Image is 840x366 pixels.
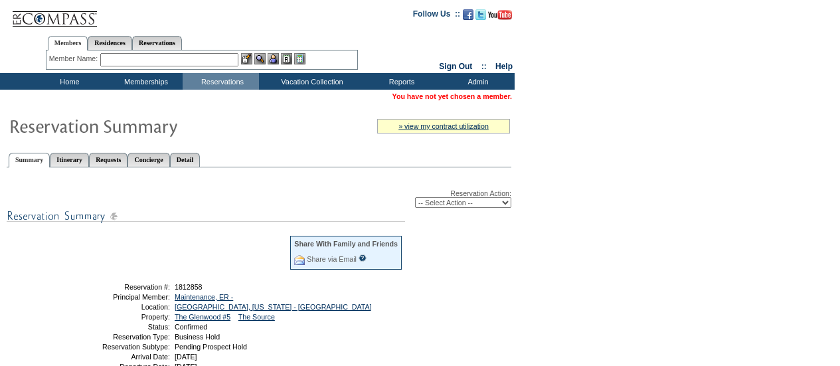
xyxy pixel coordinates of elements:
[488,10,512,20] img: Subscribe to our YouTube Channel
[359,254,367,262] input: What is this?
[175,343,247,351] span: Pending Prospect Hold
[75,313,170,321] td: Property:
[254,53,266,64] img: View
[75,343,170,351] td: Reservation Subtype:
[413,8,460,24] td: Follow Us ::
[30,73,106,90] td: Home
[75,303,170,311] td: Location:
[75,333,170,341] td: Reservation Type:
[132,36,182,50] a: Reservations
[241,53,252,64] img: b_edit.gif
[50,153,89,167] a: Itinerary
[475,13,486,21] a: Follow us on Twitter
[88,36,132,50] a: Residences
[362,73,438,90] td: Reports
[75,353,170,361] td: Arrival Date:
[392,92,512,100] span: You have not yet chosen a member.
[175,323,207,331] span: Confirmed
[475,9,486,20] img: Follow us on Twitter
[438,73,515,90] td: Admin
[7,208,405,225] img: subTtlResSummary.gif
[9,153,50,167] a: Summary
[488,13,512,21] a: Subscribe to our YouTube Channel
[175,303,372,311] a: [GEOGRAPHIC_DATA], [US_STATE] - [GEOGRAPHIC_DATA]
[175,353,197,361] span: [DATE]
[49,53,100,64] div: Member Name:
[398,122,489,130] a: » view my contract utilization
[175,283,203,291] span: 1812858
[75,293,170,301] td: Principal Member:
[495,62,513,71] a: Help
[183,73,259,90] td: Reservations
[238,313,275,321] a: The Source
[9,112,274,139] img: Reservaton Summary
[75,323,170,331] td: Status:
[463,13,473,21] a: Become our fan on Facebook
[463,9,473,20] img: Become our fan on Facebook
[481,62,487,71] span: ::
[106,73,183,90] td: Memberships
[281,53,292,64] img: Reservations
[89,153,127,167] a: Requests
[294,240,398,248] div: Share With Family and Friends
[268,53,279,64] img: Impersonate
[7,189,511,208] div: Reservation Action:
[175,293,233,301] a: Maintenance, ER -
[175,313,230,321] a: The Glenwood #5
[127,153,169,167] a: Concierge
[439,62,472,71] a: Sign Out
[175,333,220,341] span: Business Hold
[294,53,305,64] img: b_calculator.gif
[307,255,357,263] a: Share via Email
[48,36,88,50] a: Members
[75,283,170,291] td: Reservation #:
[170,153,201,167] a: Detail
[259,73,362,90] td: Vacation Collection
